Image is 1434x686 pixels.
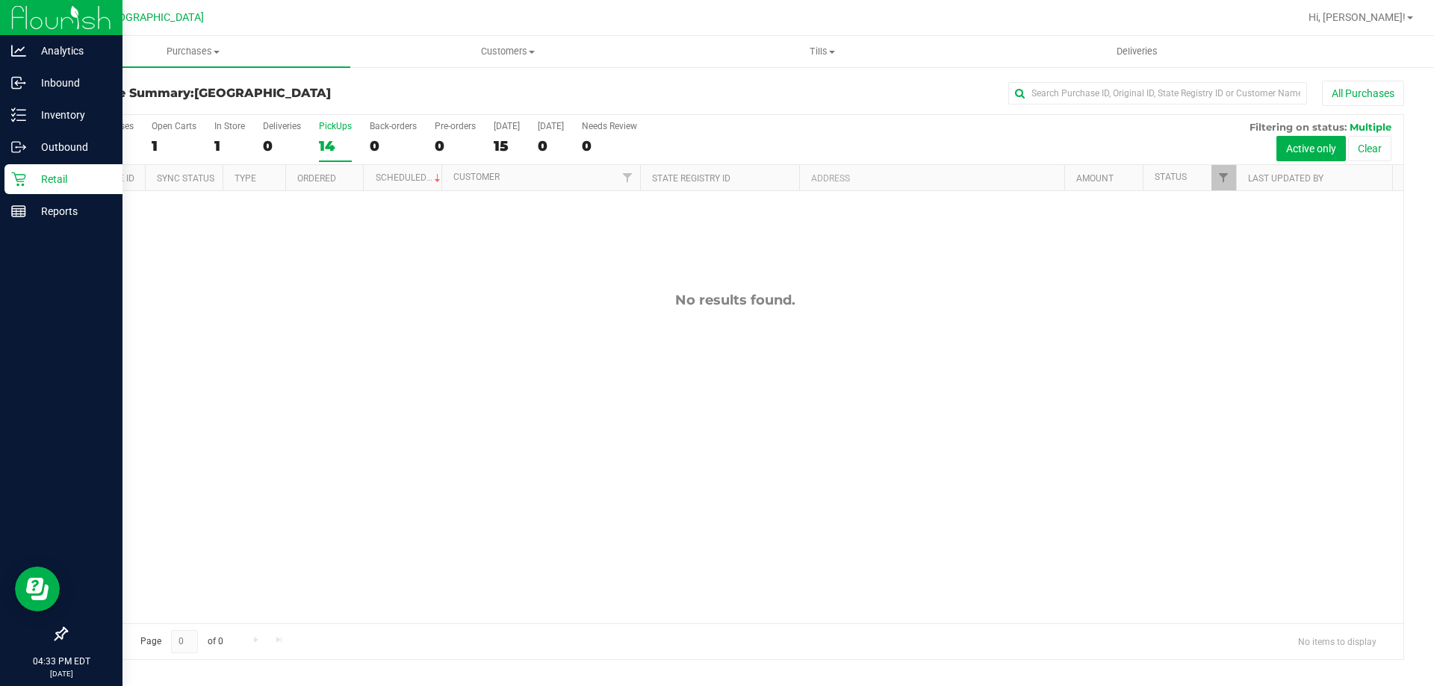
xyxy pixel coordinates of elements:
[350,36,665,67] a: Customers
[11,140,26,155] inline-svg: Outbound
[152,137,196,155] div: 1
[376,172,444,183] a: Scheduled
[1276,136,1346,161] button: Active only
[1096,45,1178,58] span: Deliveries
[157,173,214,184] a: Sync Status
[453,172,500,182] a: Customer
[26,74,116,92] p: Inbound
[214,137,245,155] div: 1
[652,173,730,184] a: State Registry ID
[1008,82,1307,105] input: Search Purchase ID, Original ID, State Registry ID or Customer Name...
[1309,11,1406,23] span: Hi, [PERSON_NAME]!
[1322,81,1404,106] button: All Purchases
[494,137,520,155] div: 15
[351,45,664,58] span: Customers
[36,45,350,58] span: Purchases
[128,630,235,653] span: Page of 0
[214,121,245,131] div: In Store
[538,121,564,131] div: [DATE]
[1286,630,1388,652] span: No items to display
[11,43,26,58] inline-svg: Analytics
[26,202,116,220] p: Reports
[1248,173,1323,184] a: Last Updated By
[370,121,417,131] div: Back-orders
[615,165,640,190] a: Filter
[319,121,352,131] div: PickUps
[582,121,637,131] div: Needs Review
[1250,121,1347,133] span: Filtering on status:
[538,137,564,155] div: 0
[1348,136,1391,161] button: Clear
[11,107,26,122] inline-svg: Inventory
[370,137,417,155] div: 0
[319,137,352,155] div: 14
[235,173,256,184] a: Type
[152,121,196,131] div: Open Carts
[582,137,637,155] div: 0
[665,36,979,67] a: Tills
[7,655,116,668] p: 04:33 PM EDT
[26,170,116,188] p: Retail
[1350,121,1391,133] span: Multiple
[36,36,350,67] a: Purchases
[11,172,26,187] inline-svg: Retail
[102,11,204,24] span: [GEOGRAPHIC_DATA]
[26,42,116,60] p: Analytics
[1211,165,1236,190] a: Filter
[297,173,336,184] a: Ordered
[11,204,26,219] inline-svg: Reports
[494,121,520,131] div: [DATE]
[1155,172,1187,182] a: Status
[194,86,331,100] span: [GEOGRAPHIC_DATA]
[7,668,116,679] p: [DATE]
[665,45,978,58] span: Tills
[26,138,116,156] p: Outbound
[435,137,476,155] div: 0
[435,121,476,131] div: Pre-orders
[980,36,1294,67] a: Deliveries
[263,137,301,155] div: 0
[26,106,116,124] p: Inventory
[15,567,60,611] iframe: Resource center
[799,165,1064,191] th: Address
[1076,173,1114,184] a: Amount
[66,292,1403,308] div: No results found.
[263,121,301,131] div: Deliveries
[66,87,512,100] h3: Purchase Summary:
[11,75,26,90] inline-svg: Inbound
